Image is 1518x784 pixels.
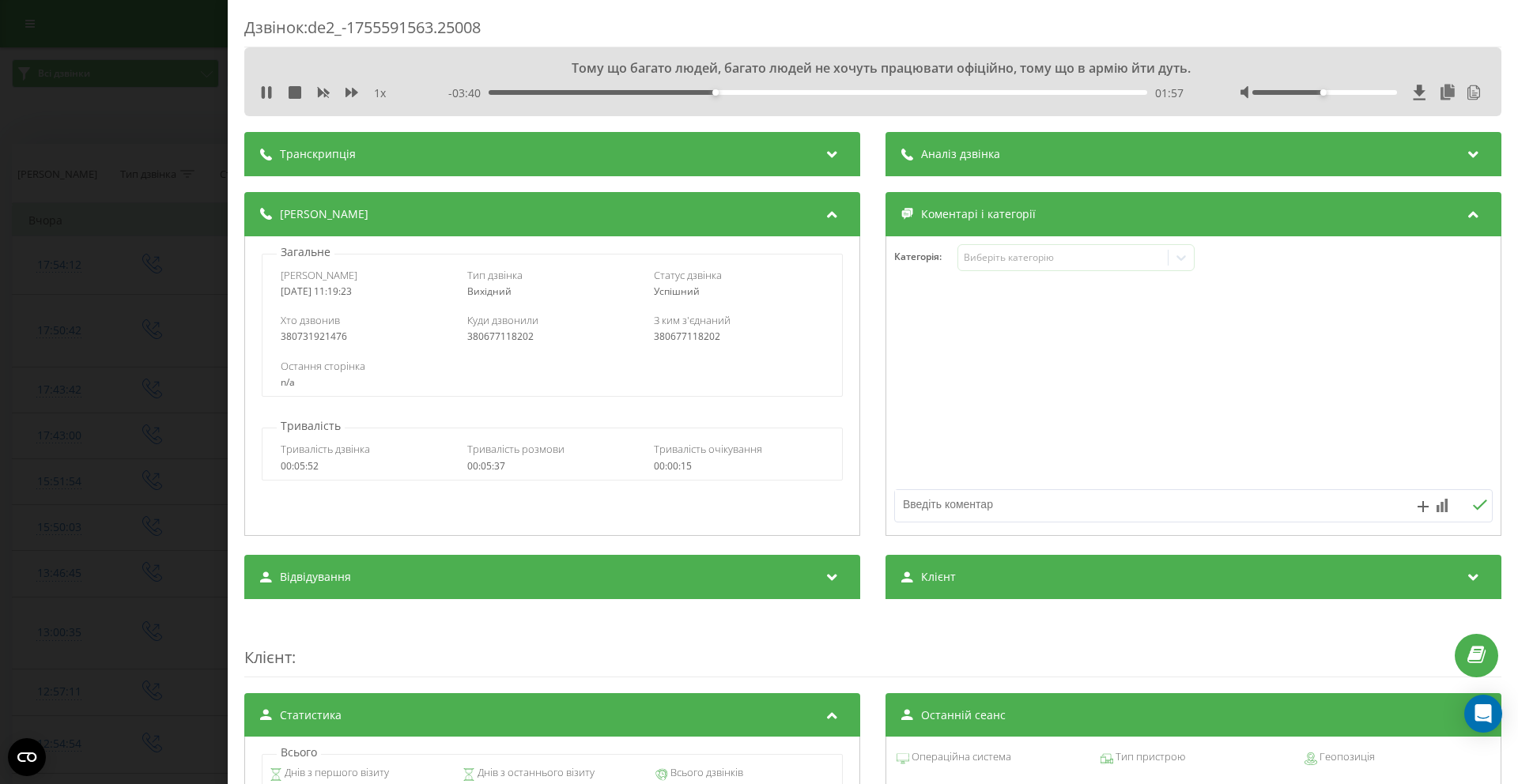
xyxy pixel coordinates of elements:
span: Успішний [654,285,700,298]
div: : [244,615,1501,677]
span: Клієнт [244,646,292,668]
span: Днів з першого візиту [282,765,389,781]
span: Тип дзвінка [467,268,523,282]
span: Тип пристрою [1113,749,1185,765]
button: Open CMP widget [8,738,46,776]
div: [DATE] 11:19:23 [281,286,451,297]
span: Статус дзвінка [654,268,722,282]
div: Open Intercom Messenger [1464,695,1502,733]
h4: Категорія : [894,251,957,262]
div: Тому що багато людей, багато людей не хочуть працювати офіційно, тому що в армію йти дуть. [379,59,1366,77]
div: n/a [281,377,823,388]
span: Хто дзвонив [281,313,340,327]
div: 00:00:15 [654,461,824,472]
p: Тривалість [277,418,345,434]
span: Всього дзвінків [668,765,743,781]
div: 380731921476 [281,331,451,342]
span: Тривалість розмови [467,442,565,456]
span: Відвідування [280,569,351,585]
span: Вихідний [467,285,512,298]
span: Тривалість очікування [654,442,762,456]
div: 00:05:52 [281,461,451,472]
span: Статистика [280,707,342,723]
span: З ким з'єднаний [654,313,731,327]
span: Операційна система [909,749,1011,765]
div: 380677118202 [467,331,637,342]
span: Коментарі і категорії [921,206,1036,222]
span: Геопозиція [1317,749,1375,765]
p: Всього [277,744,321,760]
p: Загальне [277,244,334,260]
span: Тривалість дзвінка [281,442,370,456]
span: Остання сторінка [281,359,365,373]
span: Останній сеанс [921,707,1006,723]
span: 1 x [374,85,386,101]
span: - 03:40 [448,85,489,101]
span: Аналіз дзвінка [921,146,1000,162]
div: 00:05:37 [467,461,637,472]
span: [PERSON_NAME] [280,206,368,222]
span: Куди дзвонили [467,313,538,327]
div: Accessibility label [712,89,719,96]
span: Клієнт [921,569,956,585]
div: Accessibility label [1320,89,1327,96]
span: Днів з останнього візиту [475,765,595,781]
div: Виберіть категорію [964,251,1161,264]
div: 380677118202 [654,331,824,342]
span: [PERSON_NAME] [281,268,357,282]
span: 01:57 [1155,85,1184,101]
div: Дзвінок : de2_-1755591563.25008 [244,17,1501,47]
span: Транскрипція [280,146,356,162]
